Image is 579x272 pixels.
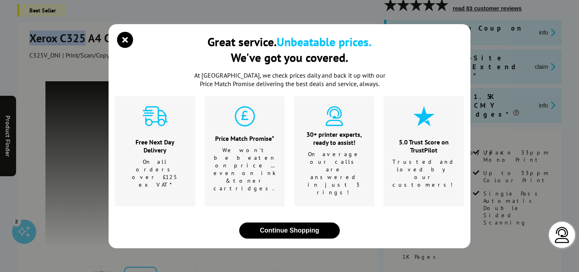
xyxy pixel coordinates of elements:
div: 30+ printer experts, ready to assist! [304,130,365,146]
button: close modal [119,34,131,46]
div: 5.0 Trust Score on TrustPilot [392,138,456,154]
p: We won't be beaten on price …even on ink & toner cartridges. [214,146,276,192]
p: On all orders over £125 ex VAT* [125,158,185,189]
div: Price Match Promise* [214,134,276,142]
p: At [GEOGRAPHIC_DATA], we check prices daily and back it up with our Price Match Promise deliverin... [189,71,390,88]
button: close modal [239,223,340,239]
p: On average our calls are answered in just 3 rings! [304,150,365,196]
p: Trusted and loved by our customers! [392,158,456,189]
img: user-headset-light.svg [554,227,570,243]
div: Free Next Day Delivery [125,138,185,154]
b: Unbeatable prices. [277,34,372,49]
div: Great service. We've got you covered. [207,34,372,65]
